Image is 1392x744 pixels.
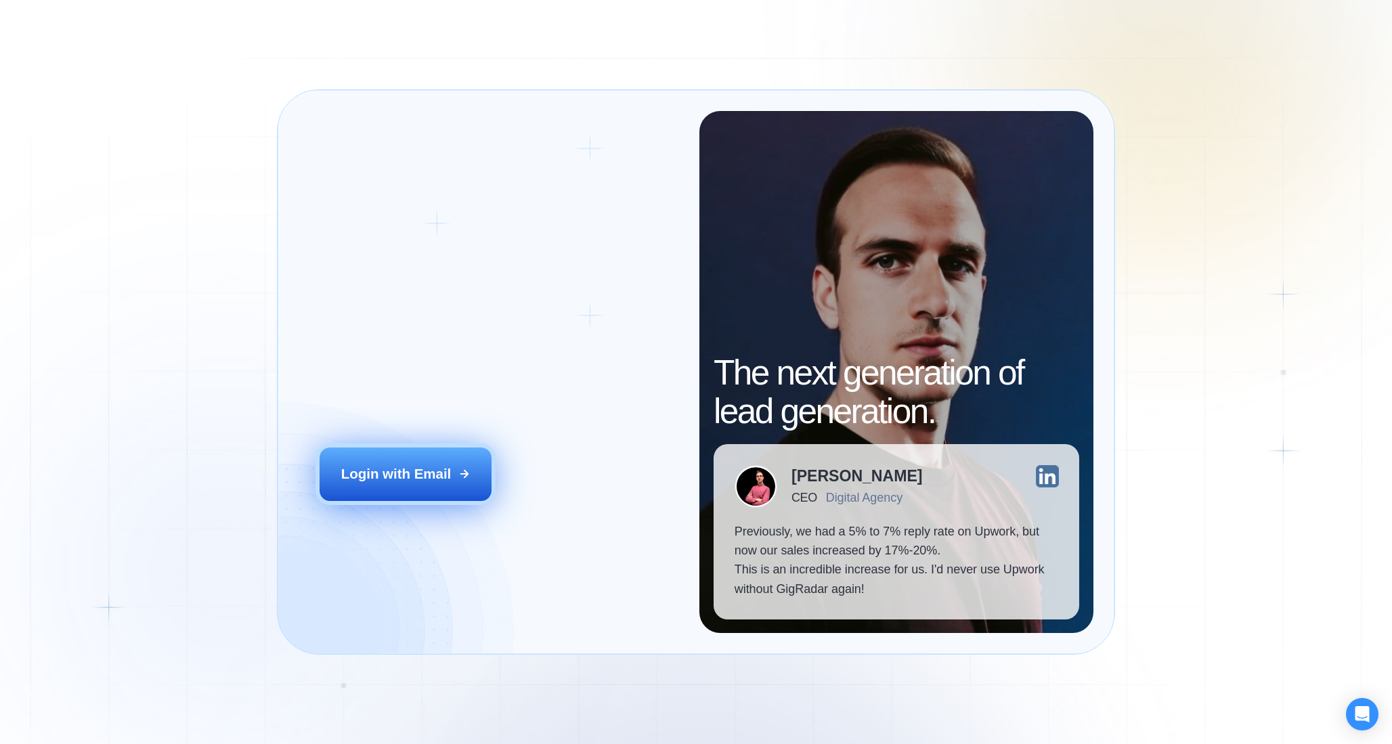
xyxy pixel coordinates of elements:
[714,353,1079,430] h2: The next generation of lead generation.
[320,447,492,502] button: Login with Email
[791,491,817,505] div: CEO
[735,522,1059,598] p: Previously, we had a 5% to 7% reply rate on Upwork, but now our sales increased by 17%-20%. This ...
[791,468,922,484] div: [PERSON_NAME]
[826,491,902,505] div: Digital Agency
[341,464,452,483] div: Login with Email
[1346,698,1378,730] div: Open Intercom Messenger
